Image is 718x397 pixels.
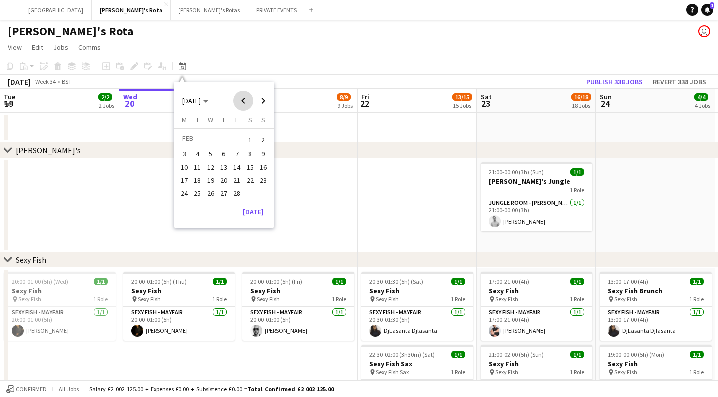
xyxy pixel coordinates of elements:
[230,161,243,174] button: 14-02-2025
[481,162,592,231] app-job-card: 21:00-00:00 (3h) (Sun)1/1[PERSON_NAME]'s Jungle1 RoleJUNGLE ROOM - [PERSON_NAME]'S1/121:00-00:00 ...
[481,359,592,368] h3: Sexy Fish
[131,278,187,285] span: 20:00-01:00 (5h) (Thu)
[614,295,637,303] span: Sexy Fish
[230,147,243,160] button: 07-02-2025
[217,147,230,160] button: 06-02-2025
[247,385,334,393] span: Total Confirmed £2 002 125.00
[600,92,612,101] span: Sun
[481,197,592,231] app-card-role: JUNGLE ROOM - [PERSON_NAME]'S1/121:00-00:00 (3h)[PERSON_NAME]
[689,368,704,376] span: 1 Role
[369,351,435,358] span: 22:30-02:00 (3h30m) (Sat)
[248,115,252,124] span: S
[451,351,465,358] span: 1/1
[192,161,204,173] span: 11
[98,93,112,101] span: 2/2
[244,174,256,186] span: 22
[192,187,204,199] span: 25
[571,93,591,101] span: 16/18
[196,115,199,124] span: T
[123,272,235,341] app-job-card: 20:00-01:00 (5h) (Thu)1/1Sexy Fish Sexy Fish1 RoleSEXY FISH - MAYFAIR1/120:00-01:00 (5h)[PERSON_N...
[212,295,227,303] span: 1 Role
[361,272,473,341] app-job-card: 20:30-01:30 (5h) (Sat)1/1Sexy Fish Sexy Fish1 RoleSEXY FISH - MAYFAIR1/120:30-01:30 (5h)DjLasanta...
[218,187,230,199] span: 27
[99,102,114,109] div: 2 Jobs
[123,307,235,341] app-card-role: SEXY FISH - MAYFAIR1/120:00-01:00 (5h)[PERSON_NAME]
[204,187,217,200] button: 26-02-2025
[481,307,592,341] app-card-role: SEXY FISH - MAYFAIR1/117:00-21:00 (4h)[PERSON_NAME]
[205,187,217,199] span: 26
[178,187,191,200] button: 24-02-2025
[123,92,137,101] span: Wed
[217,161,230,174] button: 13-02-2025
[257,132,270,147] button: 02-02-2025
[204,161,217,174] button: 12-02-2025
[248,0,305,20] button: PRIVATE EVENTS
[182,96,201,105] span: [DATE]
[4,92,15,101] span: Tue
[360,98,369,109] span: 22
[600,359,712,368] h3: Sexy Fish
[495,295,518,303] span: Sexy Fish
[205,161,217,173] span: 12
[614,368,637,376] span: Sexy Fish
[192,148,204,160] span: 4
[222,115,225,124] span: T
[694,93,708,101] span: 4/4
[695,102,710,109] div: 4 Jobs
[231,174,243,186] span: 21
[376,295,399,303] span: Sexy Fish
[710,2,714,9] span: 1
[179,161,190,173] span: 10
[239,204,268,220] button: [DATE]
[231,148,243,160] span: 7
[33,78,58,85] span: Week 34
[361,307,473,341] app-card-role: SEXY FISH - MAYFAIR1/120:30-01:30 (5h)DjLasanta Djlasanta
[570,186,584,194] span: 1 Role
[93,295,108,303] span: 1 Role
[698,25,710,37] app-user-avatar: Katie Farrow
[244,133,256,147] span: 1
[191,147,204,160] button: 04-02-2025
[28,41,47,54] a: Edit
[257,161,269,173] span: 16
[16,145,81,155] div: [PERSON_NAME]'s
[18,295,41,303] span: Sexy Fish
[204,174,217,187] button: 19-02-2025
[12,278,68,285] span: 20:00-01:00 (5h) (Wed)
[4,272,116,341] app-job-card: 20:00-01:00 (5h) (Wed)1/1Sexy Fish Sexy Fish1 RoleSEXY FISH - MAYFAIR1/120:00-01:00 (5h)[PERSON_N...
[337,93,351,101] span: 8/9
[361,359,473,368] h3: Sexy Fish Sax
[178,147,191,160] button: 03-02-2025
[122,98,137,109] span: 20
[49,41,72,54] a: Jobs
[230,187,243,200] button: 28-02-2025
[178,132,243,147] td: FEB
[218,161,230,173] span: 13
[481,272,592,341] div: 17:00-21:00 (4h)1/1Sexy Fish Sexy Fish1 RoleSEXY FISH - MAYFAIR1/117:00-21:00 (4h)[PERSON_NAME]
[217,187,230,200] button: 27-02-2025
[78,43,101,52] span: Comms
[191,161,204,174] button: 11-02-2025
[179,148,190,160] span: 3
[204,147,217,160] button: 05-02-2025
[332,278,346,285] span: 1/1
[243,132,256,147] button: 01-02-2025
[257,147,270,160] button: 09-02-2025
[570,295,584,303] span: 1 Role
[453,102,472,109] div: 15 Jobs
[257,148,269,160] span: 9
[582,75,647,88] button: Publish 338 jobs
[608,278,648,285] span: 13:00-17:00 (4h)
[179,187,190,199] span: 24
[242,286,354,295] h3: Sexy Fish
[570,351,584,358] span: 1/1
[570,168,584,176] span: 1/1
[182,115,187,124] span: M
[53,43,68,52] span: Jobs
[253,91,273,111] button: Next month
[32,43,43,52] span: Edit
[257,174,270,187] button: 23-02-2025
